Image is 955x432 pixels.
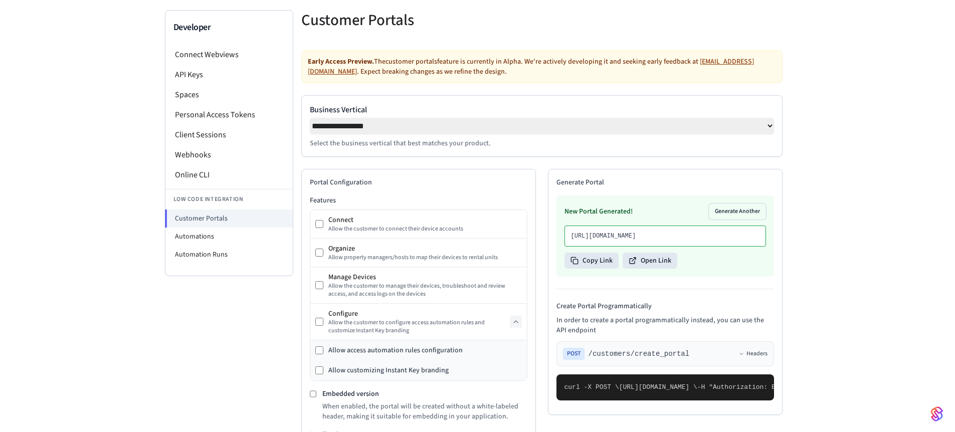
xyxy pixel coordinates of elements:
[308,57,754,77] a: [EMAIL_ADDRESS][DOMAIN_NAME]
[328,345,463,355] div: Allow access automation rules configuration
[931,406,943,422] img: SeamLogoGradient.69752ec5.svg
[589,349,690,359] span: /customers/create_portal
[328,319,510,335] div: Allow the customer to configure access automation rules and customize Instant Key branding
[310,138,774,148] p: Select the business vertical that best matches your product.
[322,389,379,399] label: Embedded version
[165,65,293,85] li: API Keys
[165,45,293,65] li: Connect Webviews
[173,21,285,35] h3: Developer
[328,225,522,233] div: Allow the customer to connect their device accounts
[165,189,293,209] li: Low Code Integration
[738,350,768,358] button: Headers
[310,177,527,187] h2: Portal Configuration
[571,232,759,240] p: [URL][DOMAIN_NAME]
[328,365,449,375] div: Allow customizing Instant Key branding
[328,215,522,225] div: Connect
[619,383,697,391] span: [URL][DOMAIN_NAME] \
[328,244,522,254] div: Organize
[165,165,293,185] li: Online CLI
[709,203,766,220] button: Generate Another
[328,282,522,298] div: Allow the customer to manage their devices, troubleshoot and review access, and access logs on th...
[310,104,774,116] label: Business Vertical
[556,315,774,335] p: In order to create a portal programmatically instead, you can use the API endpoint
[564,383,619,391] span: curl -X POST \
[310,195,527,205] h3: Features
[623,253,677,269] button: Open Link
[165,105,293,125] li: Personal Access Tokens
[165,228,293,246] li: Automations
[165,85,293,105] li: Spaces
[301,50,783,83] div: The customer portals feature is currently in Alpha. We're actively developing it and seeking earl...
[564,206,633,217] h3: New Portal Generated!
[165,246,293,264] li: Automation Runs
[564,253,619,269] button: Copy Link
[308,57,374,67] strong: Early Access Preview.
[556,177,774,187] h2: Generate Portal
[328,272,522,282] div: Manage Devices
[556,301,774,311] h4: Create Portal Programmatically
[165,145,293,165] li: Webhooks
[328,254,522,262] div: Allow property managers/hosts to map their devices to rental units
[301,10,536,31] h5: Customer Portals
[328,309,510,319] div: Configure
[322,401,527,421] p: When enabled, the portal will be created without a white-labeled header, making it suitable for e...
[697,383,885,391] span: -H "Authorization: Bearer seam_api_key_123456" \
[563,348,585,360] span: POST
[165,125,293,145] li: Client Sessions
[165,209,293,228] li: Customer Portals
